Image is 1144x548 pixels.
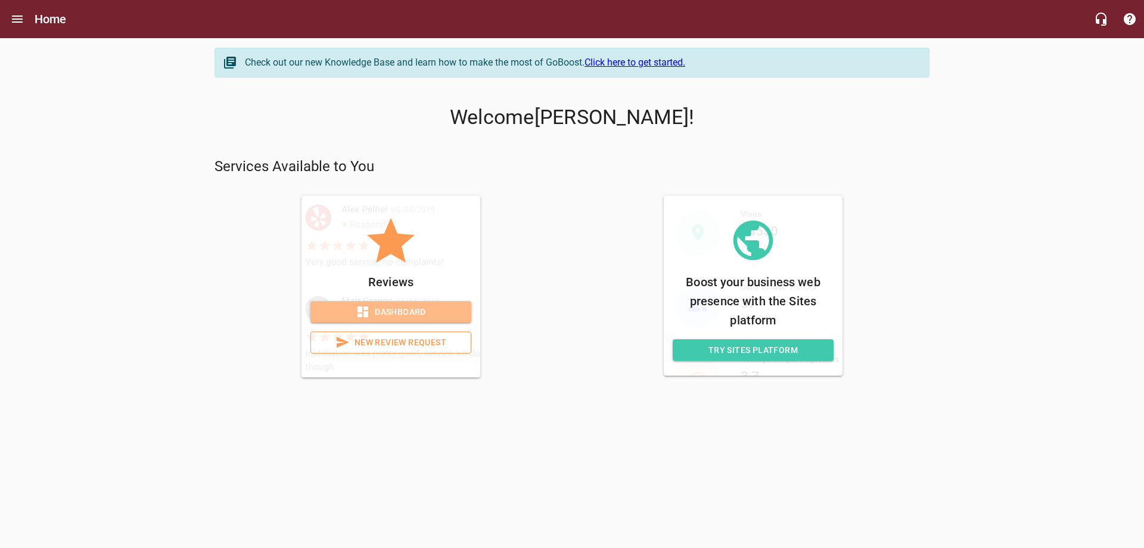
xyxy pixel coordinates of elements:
[245,55,917,70] div: Check out our new Knowledge Base and learn how to make the most of GoBoost.
[673,339,834,361] a: Try Sites Platform
[310,273,471,292] p: Reviews
[585,57,685,68] a: Click here to get started.
[1087,5,1115,33] button: Live Chat
[673,273,834,330] p: Boost your business web presence with the Sites platform
[1115,5,1144,33] button: Support Portal
[310,301,471,323] a: Dashboard
[214,106,929,129] p: Welcome [PERSON_NAME] !
[214,157,929,177] p: Services Available to You
[3,5,32,33] button: Open drawer
[320,305,462,320] span: Dashboard
[35,10,67,29] h6: Home
[682,343,824,358] span: Try Sites Platform
[321,335,461,350] span: New Review Request
[310,332,471,354] a: New Review Request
